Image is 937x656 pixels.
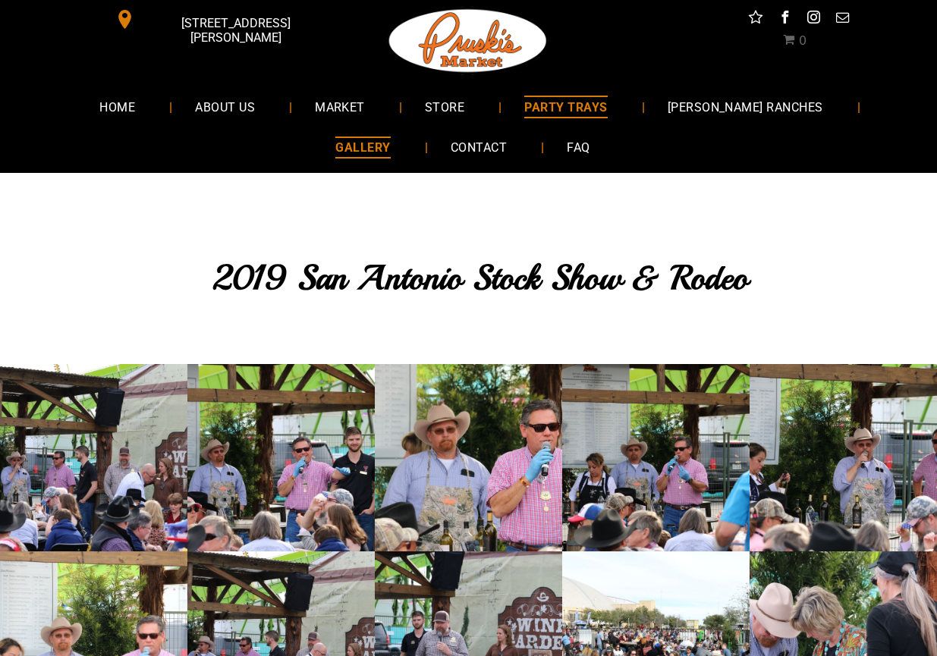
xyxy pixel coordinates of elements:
a: [PERSON_NAME] RANCHES [645,86,846,127]
a: facebook [775,8,794,31]
a: GALLERY [313,127,413,168]
a: HOME [77,86,158,127]
a: instagram [803,8,823,31]
a: STORE [402,86,487,127]
a: ABOUT US [172,86,278,127]
a: CONTACT [428,127,530,168]
a: PARTY TRAYS [502,86,630,127]
span: PARTY TRAYS [524,96,607,118]
span: 0 [799,33,807,48]
span: [STREET_ADDRESS][PERSON_NAME] [137,8,333,52]
a: Social network [746,8,766,31]
span: 2019 San Antonio Stock Show & Rodeo [212,256,748,300]
a: FAQ [544,127,612,168]
a: MARKET [292,86,388,127]
a: email [832,8,852,31]
a: [STREET_ADDRESS][PERSON_NAME] [105,8,337,31]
